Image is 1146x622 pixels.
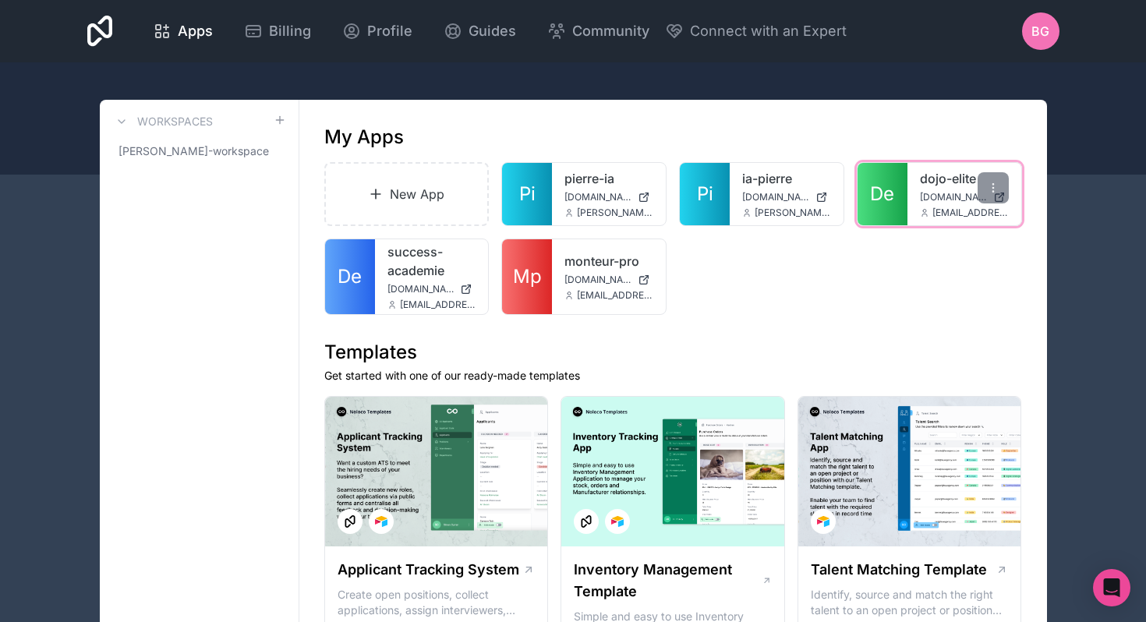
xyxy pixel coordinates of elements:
[118,143,269,159] span: [PERSON_NAME]-workspace
[338,264,362,289] span: De
[572,20,649,42] span: Community
[920,191,1009,203] a: [DOMAIN_NAME]
[324,340,1022,365] h1: Templates
[564,191,631,203] span: [DOMAIN_NAME]
[112,112,213,131] a: Workspaces
[690,20,847,42] span: Connect with an Expert
[564,274,631,286] span: [DOMAIN_NAME]
[367,20,412,42] span: Profile
[564,169,653,188] a: pierre-ia
[742,191,831,203] a: [DOMAIN_NAME]
[324,162,490,226] a: New App
[338,559,519,581] h1: Applicant Tracking System
[324,125,404,150] h1: My Apps
[519,182,536,207] span: Pi
[431,14,529,48] a: Guides
[932,207,1009,219] span: [EMAIL_ADDRESS][DOMAIN_NAME]
[858,163,907,225] a: De
[574,559,761,603] h1: Inventory Management Template
[140,14,225,48] a: Apps
[387,283,476,295] a: [DOMAIN_NAME]
[920,191,987,203] span: [DOMAIN_NAME]
[269,20,311,42] span: Billing
[564,252,653,270] a: monteur-pro
[387,242,476,280] a: success-academie
[502,239,552,314] a: Mp
[325,239,375,314] a: De
[137,114,213,129] h3: Workspaces
[811,559,987,581] h1: Talent Matching Template
[577,207,653,219] span: [PERSON_NAME][EMAIL_ADDRESS][PERSON_NAME][DOMAIN_NAME]
[502,163,552,225] a: Pi
[469,20,516,42] span: Guides
[324,368,1022,383] p: Get started with one of our ready-made templates
[811,587,1009,618] p: Identify, source and match the right talent to an open project or position with our Talent Matchi...
[535,14,662,48] a: Community
[1093,569,1130,606] div: Open Intercom Messenger
[611,515,624,528] img: Airtable Logo
[742,191,809,203] span: [DOMAIN_NAME]
[665,20,847,42] button: Connect with an Expert
[400,299,476,311] span: [EMAIL_ADDRESS][DOMAIN_NAME]
[755,207,831,219] span: [PERSON_NAME][EMAIL_ADDRESS][PERSON_NAME][DOMAIN_NAME]
[513,264,542,289] span: Mp
[564,274,653,286] a: [DOMAIN_NAME]
[338,587,536,618] p: Create open positions, collect applications, assign interviewers, centralise candidate feedback a...
[680,163,730,225] a: Pi
[375,515,387,528] img: Airtable Logo
[697,182,713,207] span: Pi
[232,14,324,48] a: Billing
[920,169,1009,188] a: dojo-elite
[817,515,829,528] img: Airtable Logo
[387,283,455,295] span: [DOMAIN_NAME]
[330,14,425,48] a: Profile
[1031,22,1049,41] span: BG
[112,137,286,165] a: [PERSON_NAME]-workspace
[870,182,894,207] span: De
[178,20,213,42] span: Apps
[742,169,831,188] a: ia-pierre
[577,289,653,302] span: [EMAIL_ADDRESS][DOMAIN_NAME]
[564,191,653,203] a: [DOMAIN_NAME]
